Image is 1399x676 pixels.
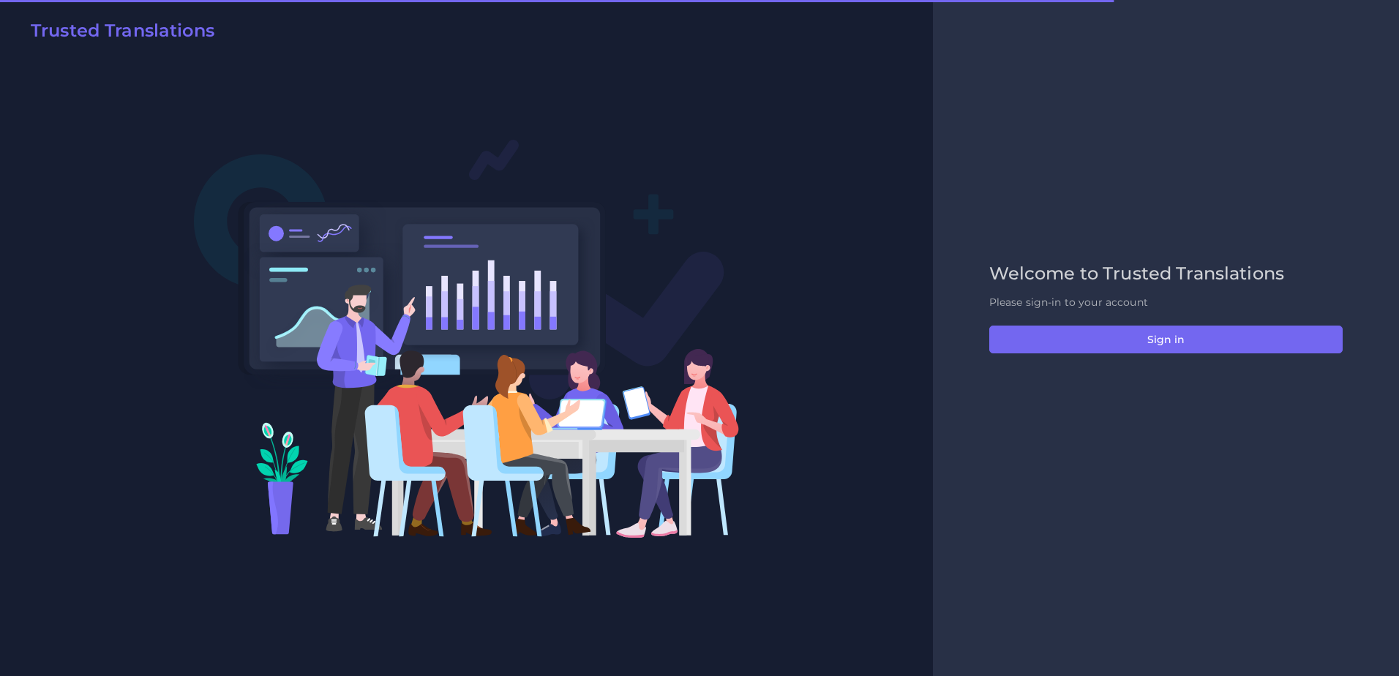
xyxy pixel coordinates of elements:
button: Sign in [989,326,1343,353]
img: Login V2 [193,138,740,538]
p: Please sign-in to your account [989,295,1343,310]
h2: Welcome to Trusted Translations [989,263,1343,285]
a: Trusted Translations [20,20,214,47]
h2: Trusted Translations [31,20,214,42]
